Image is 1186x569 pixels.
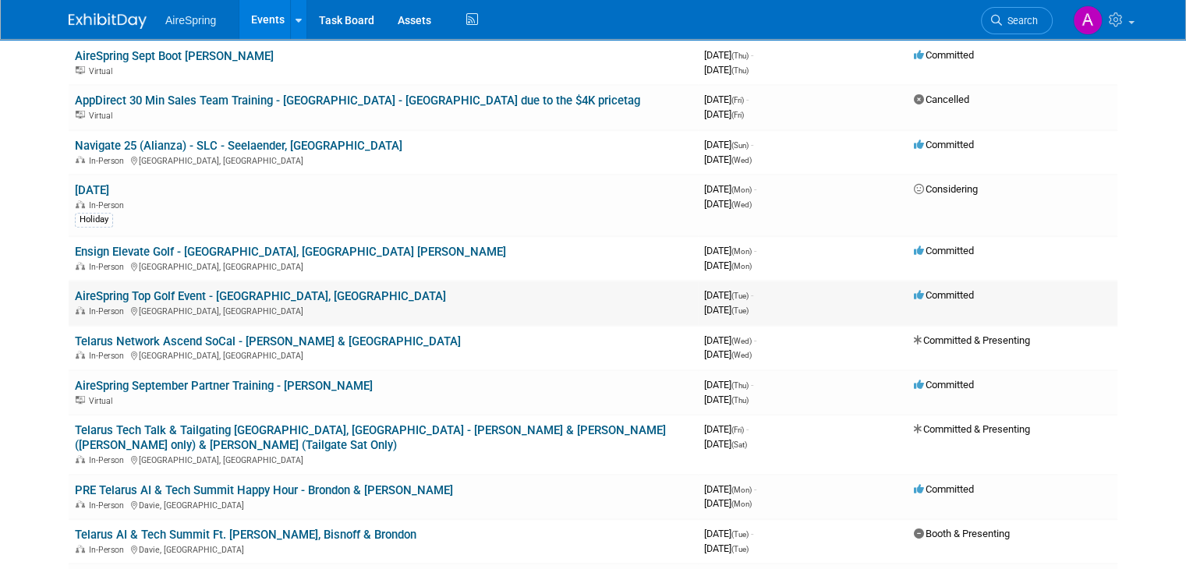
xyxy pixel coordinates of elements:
[704,334,756,346] span: [DATE]
[704,423,749,435] span: [DATE]
[75,289,446,303] a: AireSpring Top Golf Event - [GEOGRAPHIC_DATA], [GEOGRAPHIC_DATA]
[89,66,117,76] span: Virtual
[1073,5,1103,35] img: Angie Handal
[75,334,461,348] a: Telarus Network Ascend SoCal - [PERSON_NAME] & [GEOGRAPHIC_DATA]
[89,351,129,361] span: In-Person
[704,438,747,450] span: [DATE]
[75,213,113,227] div: Holiday
[914,94,969,105] span: Cancelled
[731,440,747,449] span: (Sat)
[731,530,749,539] span: (Tue)
[75,94,640,108] a: AppDirect 30 Min Sales Team Training - [GEOGRAPHIC_DATA] - [GEOGRAPHIC_DATA] due to the $4K pricetag
[704,245,756,256] span: [DATE]
[731,337,752,345] span: (Wed)
[751,49,753,61] span: -
[89,200,129,210] span: In-Person
[89,262,129,272] span: In-Person
[751,528,753,539] span: -
[704,348,752,360] span: [DATE]
[89,111,117,121] span: Virtual
[704,198,752,210] span: [DATE]
[69,13,147,29] img: ExhibitDay
[704,108,744,120] span: [DATE]
[731,292,749,300] span: (Tue)
[704,289,753,301] span: [DATE]
[731,96,744,104] span: (Fri)
[704,260,752,271] span: [DATE]
[75,348,692,361] div: [GEOGRAPHIC_DATA], [GEOGRAPHIC_DATA]
[754,183,756,195] span: -
[75,423,666,452] a: Telarus Tech Talk & Tailgating [GEOGRAPHIC_DATA], [GEOGRAPHIC_DATA] - [PERSON_NAME] & [PERSON_NAM...
[75,542,692,555] div: Davie, [GEOGRAPHIC_DATA]
[981,7,1053,34] a: Search
[914,139,974,150] span: Committed
[746,423,749,435] span: -
[754,334,756,346] span: -
[731,381,749,390] span: (Thu)
[731,66,749,75] span: (Thu)
[746,94,749,105] span: -
[75,183,109,197] a: [DATE]
[704,94,749,105] span: [DATE]
[165,14,216,27] span: AireSpring
[75,528,416,542] a: Telarus AI & Tech Summit Ft. [PERSON_NAME], Bisnoff & Brondon
[75,304,692,316] div: [GEOGRAPHIC_DATA], [GEOGRAPHIC_DATA]
[76,200,85,208] img: In-Person Event
[75,245,506,259] a: Ensign Elevate Golf - [GEOGRAPHIC_DATA], [GEOGRAPHIC_DATA] [PERSON_NAME]
[751,139,753,150] span: -
[704,139,753,150] span: [DATE]
[731,426,744,434] span: (Fri)
[76,111,85,118] img: Virtual Event
[914,528,1010,539] span: Booth & Presenting
[914,183,978,195] span: Considering
[731,396,749,405] span: (Thu)
[75,154,692,166] div: [GEOGRAPHIC_DATA], [GEOGRAPHIC_DATA]
[731,247,752,256] span: (Mon)
[76,156,85,164] img: In-Person Event
[89,455,129,465] span: In-Person
[704,528,753,539] span: [DATE]
[914,334,1030,346] span: Committed & Presenting
[731,351,752,359] span: (Wed)
[75,483,453,497] a: PRE Telarus AI & Tech Summit Happy Hour - Brondon & [PERSON_NAME]
[89,545,129,555] span: In-Person
[75,453,692,465] div: [GEOGRAPHIC_DATA], [GEOGRAPHIC_DATA]
[1002,15,1038,27] span: Search
[914,49,974,61] span: Committed
[76,262,85,270] img: In-Person Event
[76,351,85,359] img: In-Person Event
[76,306,85,314] img: In-Person Event
[704,394,749,405] span: [DATE]
[914,483,974,495] span: Committed
[704,49,753,61] span: [DATE]
[89,396,117,406] span: Virtual
[704,183,756,195] span: [DATE]
[75,379,373,393] a: AireSpring September Partner Training - [PERSON_NAME]
[704,379,753,391] span: [DATE]
[75,260,692,272] div: [GEOGRAPHIC_DATA], [GEOGRAPHIC_DATA]
[76,66,85,74] img: Virtual Event
[704,64,749,76] span: [DATE]
[76,455,85,463] img: In-Person Event
[731,306,749,315] span: (Tue)
[704,154,752,165] span: [DATE]
[76,500,85,508] img: In-Person Event
[731,486,752,494] span: (Mon)
[914,423,1030,435] span: Committed & Presenting
[75,498,692,511] div: Davie, [GEOGRAPHIC_DATA]
[75,49,274,63] a: AireSpring Sept Boot [PERSON_NAME]
[731,51,749,60] span: (Thu)
[89,156,129,166] span: In-Person
[704,483,756,495] span: [DATE]
[754,245,756,256] span: -
[914,379,974,391] span: Committed
[731,111,744,119] span: (Fri)
[731,545,749,553] span: (Tue)
[731,500,752,508] span: (Mon)
[89,500,129,511] span: In-Person
[704,542,749,554] span: [DATE]
[704,497,752,509] span: [DATE]
[89,306,129,316] span: In-Person
[76,545,85,553] img: In-Person Event
[754,483,756,495] span: -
